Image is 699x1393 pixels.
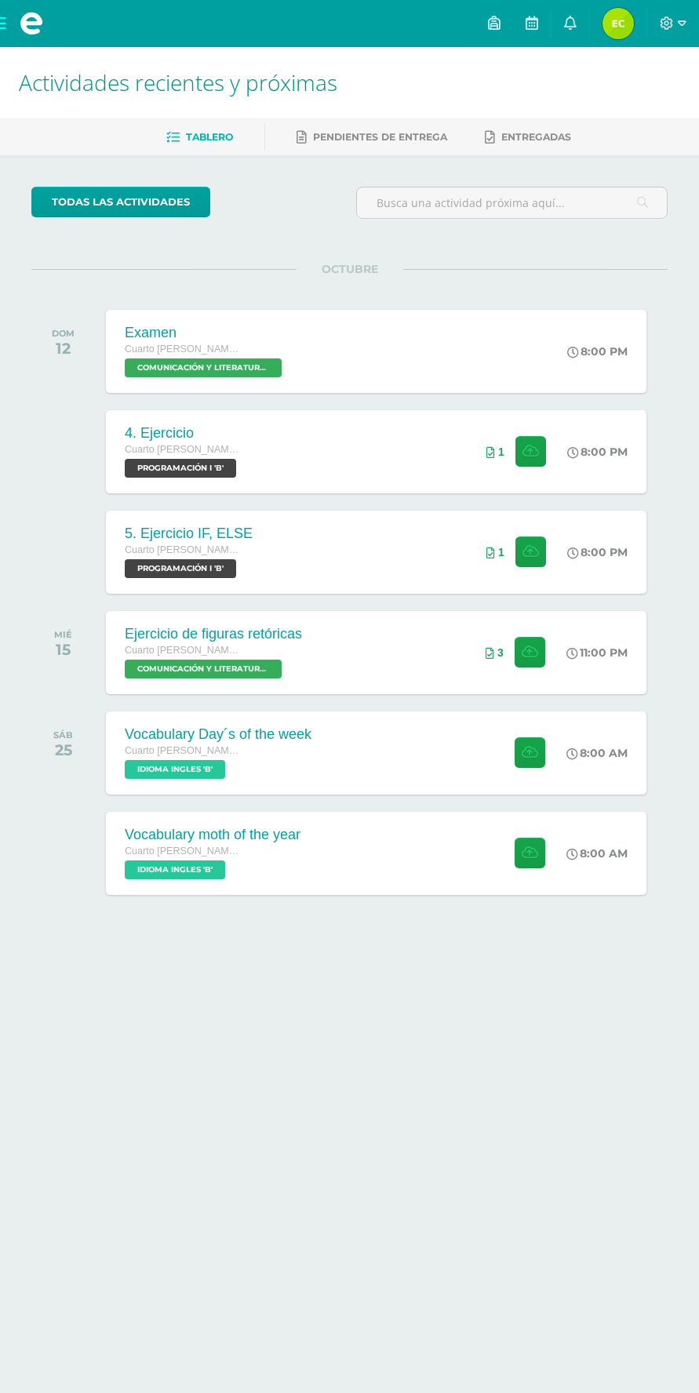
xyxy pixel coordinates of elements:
div: Archivos entregados [486,646,504,659]
div: 12 [52,339,75,358]
div: 15 [54,640,72,659]
span: Cuarto [PERSON_NAME][DATE] [125,344,242,355]
div: 5. Ejercicio IF, ELSE [125,526,253,542]
div: 8:00 PM [567,344,628,358]
div: MIÉ [54,629,72,640]
span: 1 [498,546,504,558]
div: 8:00 AM [566,846,628,860]
div: 8:00 PM [567,445,628,459]
div: 25 [53,740,73,759]
div: Archivos entregados [486,446,504,458]
span: IDIOMA INGLES 'B' [125,760,225,779]
img: 9a16ed88951ec5942f7639de74a8baf1.png [603,8,634,39]
span: OCTUBRE [297,262,403,276]
div: Ejercicio de figuras retóricas [125,626,302,642]
span: Tablero [186,131,233,143]
div: Vocabulary Day´s of the week [125,726,311,743]
span: Actividades recientes y próximas [19,67,337,97]
span: Cuarto [PERSON_NAME][DATE] [125,444,242,455]
div: DOM [52,328,75,339]
span: COMUNICACIÓN Y LITERATURA 'B' [125,358,282,377]
div: 11:00 PM [566,646,628,660]
span: Cuarto [PERSON_NAME][DATE] [125,745,242,756]
span: PROGRAMACIÓN I 'B' [125,459,236,478]
span: IDIOMA INGLES 'B' [125,860,225,879]
span: Cuarto [PERSON_NAME][DATE] [125,846,242,857]
span: Cuarto [PERSON_NAME][DATE] [125,645,242,656]
span: 1 [498,446,504,458]
a: Tablero [166,125,233,150]
div: 8:00 AM [566,746,628,760]
a: todas las Actividades [31,187,210,217]
div: 4. Ejercicio [125,425,242,442]
div: Archivos entregados [486,546,504,558]
div: Examen [125,325,286,341]
span: PROGRAMACIÓN I 'B' [125,559,236,578]
span: COMUNICACIÓN Y LITERATURA 'B' [125,660,282,678]
span: 3 [497,646,504,659]
div: SÁB [53,729,73,740]
a: Pendientes de entrega [297,125,447,150]
input: Busca una actividad próxima aquí... [357,187,668,218]
a: Entregadas [485,125,571,150]
span: Entregadas [501,131,571,143]
div: 8:00 PM [567,545,628,559]
div: Vocabulary moth of the year [125,827,300,843]
span: Cuarto [PERSON_NAME][DATE] [125,544,242,555]
span: Pendientes de entrega [313,131,447,143]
